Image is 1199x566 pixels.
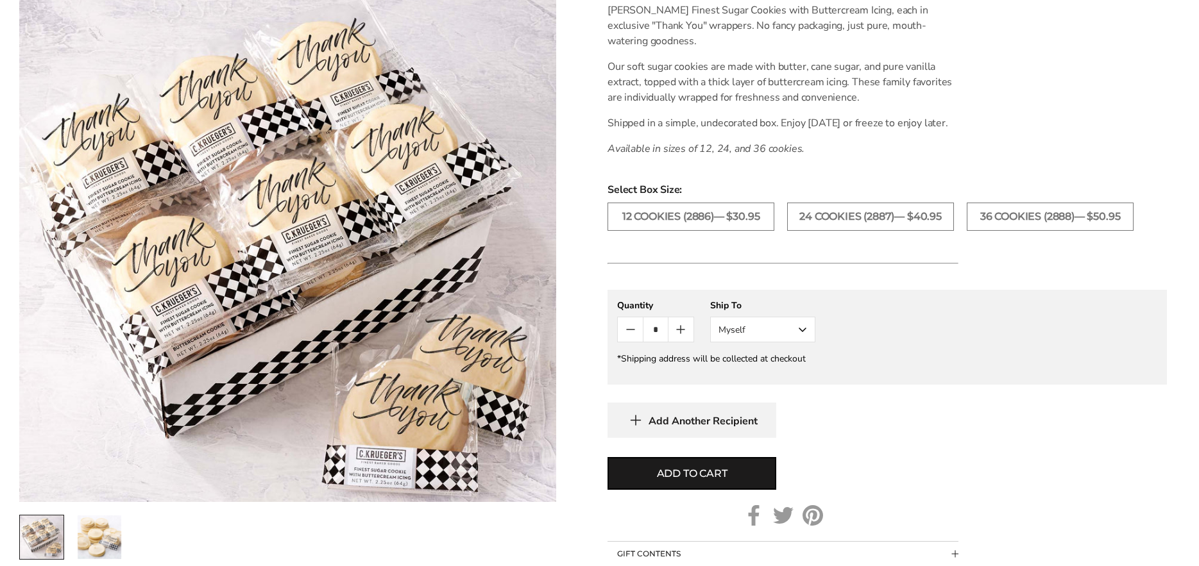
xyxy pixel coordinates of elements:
[744,505,764,526] a: Facebook
[608,203,774,231] label: 12 COOKIES (2886)— $30.95
[78,515,121,559] img: Just the Cookies! Thank You Assortment
[668,317,693,342] button: Count plus
[803,505,823,526] a: Pinterest
[617,353,1157,365] div: *Shipping address will be collected at checkout
[649,415,758,428] span: Add Another Recipient
[20,515,64,559] img: Just the Cookies! Thank You Assortment
[773,505,794,526] a: Twitter
[608,542,958,566] button: Collapsible block button
[617,299,694,312] div: Quantity
[608,142,804,156] em: Available in sizes of 12, 24, and 36 cookies.
[608,457,776,490] button: Add to cart
[19,515,64,560] a: 1 / 2
[608,115,958,131] p: Shipped in a simple, undecorated box. Enjoy [DATE] or freeze to enjoy later.
[657,466,727,481] span: Add to cart
[608,290,1167,385] gfm-form: New recipient
[77,515,122,560] a: 2 / 2
[710,317,815,342] button: Myself
[967,203,1134,231] label: 36 COOKIES (2888)— $50.95
[608,59,958,105] p: Our soft sugar cookies are made with butter, cane sugar, and pure vanilla extract, topped with a ...
[608,182,1167,197] span: Select Box Size:
[618,317,643,342] button: Count minus
[787,203,954,231] label: 24 COOKIES (2887)— $40.95
[710,299,815,312] div: Ship To
[643,317,668,342] input: Quantity
[608,403,776,438] button: Add Another Recipient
